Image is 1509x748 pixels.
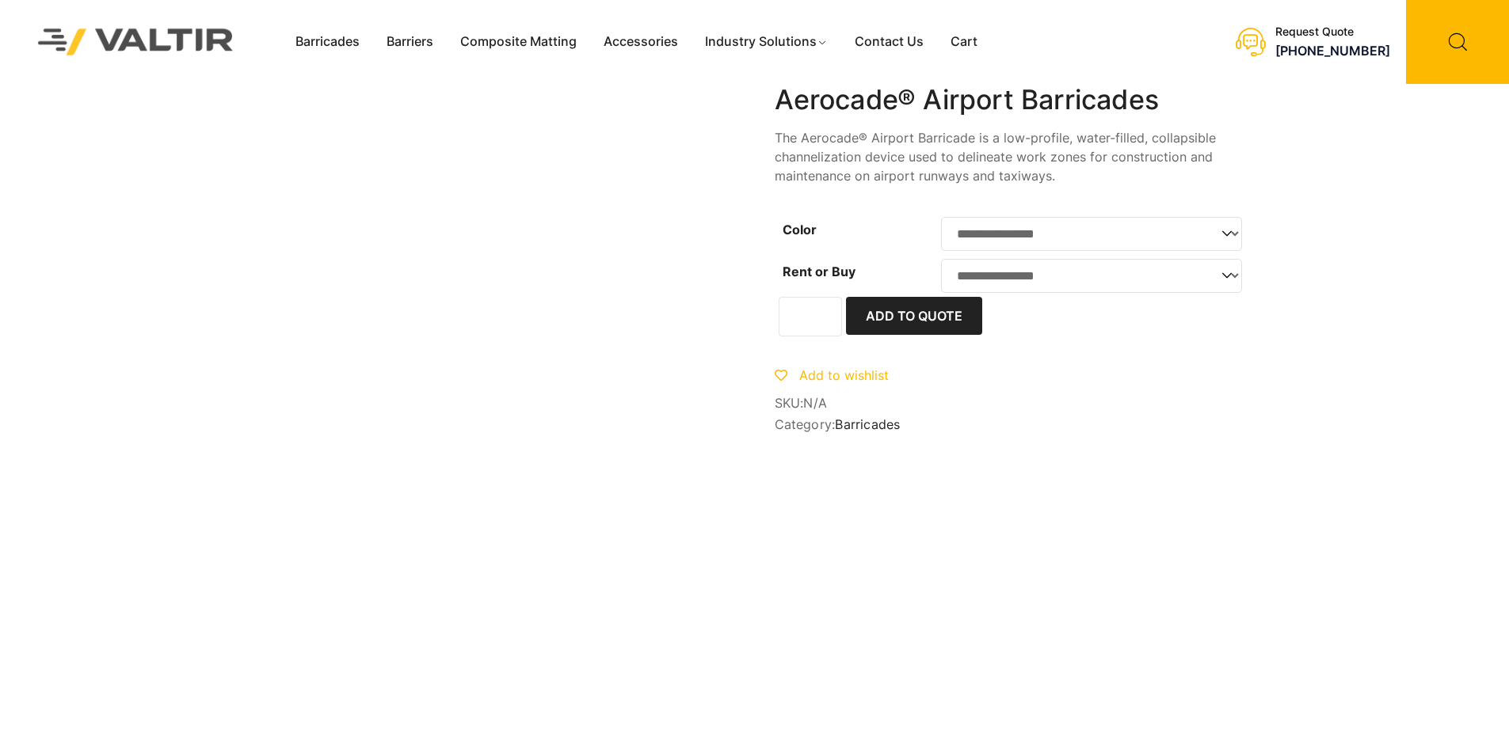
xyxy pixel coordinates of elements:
a: Cart [937,30,991,54]
h1: Aerocade® Airport Barricades [775,84,1250,116]
a: [PHONE_NUMBER] [1275,43,1390,59]
a: Barriers [373,30,447,54]
a: Barricades [282,30,373,54]
input: Product quantity [779,297,842,336]
a: Industry Solutions [692,30,841,54]
span: SKU: [775,396,1250,411]
span: N/A [803,395,827,411]
button: Add to Quote [846,297,982,335]
span: Category: [775,417,1250,432]
label: Color [783,222,817,237]
a: Add to wishlist [775,367,889,383]
img: Valtir Rentals [17,8,254,75]
a: Barricades [835,416,900,432]
label: Rent or Buy [783,264,855,279]
p: The Aerocade® Airport Barricade is a low-profile, water-filled, collapsible channelization device... [775,128,1250,185]
div: Request Quote [1275,25,1390,39]
a: Contact Us [841,30,937,54]
span: Add to wishlist [799,367,889,383]
a: Accessories [590,30,692,54]
a: Composite Matting [447,30,590,54]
